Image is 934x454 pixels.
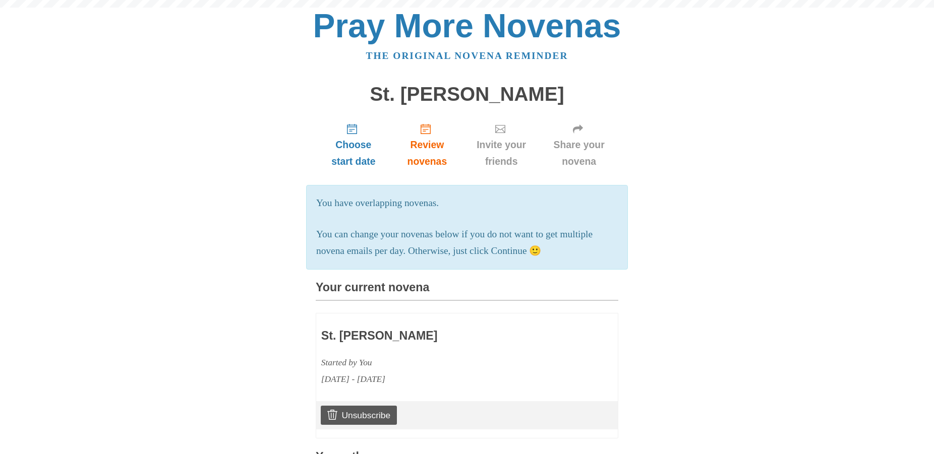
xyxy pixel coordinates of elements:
[316,281,618,301] h3: Your current novena
[463,115,540,175] a: Invite your friends
[321,330,554,343] h3: St. [PERSON_NAME]
[313,7,621,44] a: Pray More Novenas
[473,137,530,170] span: Invite your friends
[321,371,554,387] div: [DATE] - [DATE]
[391,115,463,175] a: Review novenas
[316,84,618,105] h1: St. [PERSON_NAME]
[401,137,453,170] span: Review novenas
[316,226,618,260] p: You can change your novenas below if you do not want to get multiple novena emails per day. Other...
[321,406,397,425] a: Unsubscribe
[316,115,391,175] a: Choose start date
[316,195,618,212] p: You have overlapping novenas.
[366,50,568,61] a: The original novena reminder
[540,115,618,175] a: Share your novena
[321,354,554,371] div: Started by You
[550,137,608,170] span: Share your novena
[326,137,381,170] span: Choose start date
